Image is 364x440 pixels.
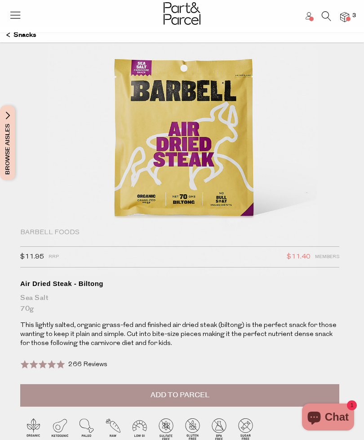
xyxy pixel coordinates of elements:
span: 266 Reviews [68,361,107,368]
span: Members [315,251,339,263]
inbox-online-store-chat: Shopify online store chat [299,404,357,433]
span: 3 [350,12,358,20]
span: $11.40 [287,251,311,263]
div: Air Dried Steak - Biltong [20,279,339,288]
img: Part&Parcel [164,2,200,25]
div: Barbell Foods [20,228,339,237]
span: Browse Aisles [3,105,13,180]
p: This lightly salted, organic grass-fed and finished air dried steak (biltong) is the perfect snac... [20,321,339,348]
span: $11.95 [20,251,44,263]
a: 3 [340,12,349,22]
span: RRP [49,251,59,263]
span: Add to Parcel [151,390,209,400]
button: Add to Parcel [20,384,339,407]
a: Snacks [6,27,36,43]
div: Sea Salt 70g [20,293,339,314]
